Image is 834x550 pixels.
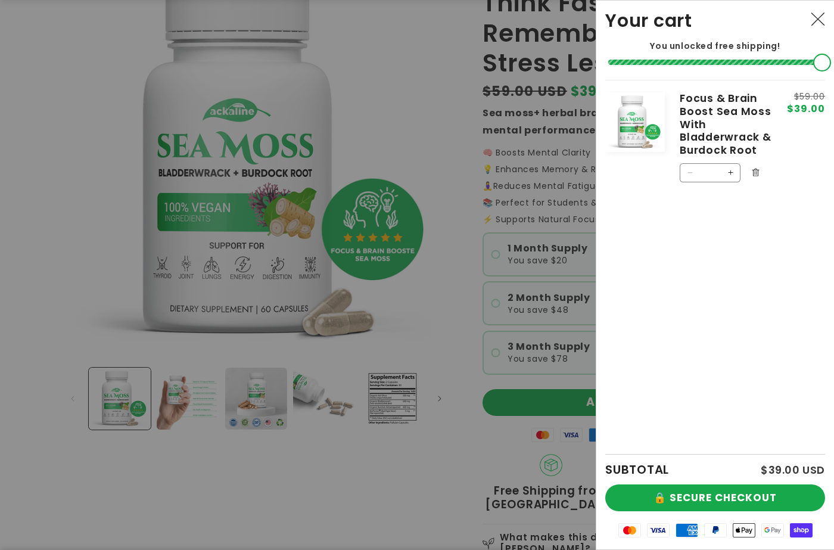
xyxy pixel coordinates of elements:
s: $59.00 [787,92,825,101]
p: You unlocked free shipping! [605,41,825,51]
a: Focus & Brain Boost Sea Moss With Bladderwrack & Burdock Root [680,92,771,157]
p: $39.00 USD [761,465,825,476]
button: 🔒 SECURE CHECKOUT [605,484,825,511]
button: Remove Focus & Brain Boost Sea Moss With Bladderwrack & Burdock Root [746,163,764,181]
span: $39.00 [787,104,825,114]
button: Close [805,7,831,33]
input: Quantity for Focus &amp; Brain Boost Sea Moss With Bladderwrack &amp; Burdock Root [699,163,721,182]
h2: Your cart [605,10,692,32]
h2: SUBTOTAL [605,464,669,476]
